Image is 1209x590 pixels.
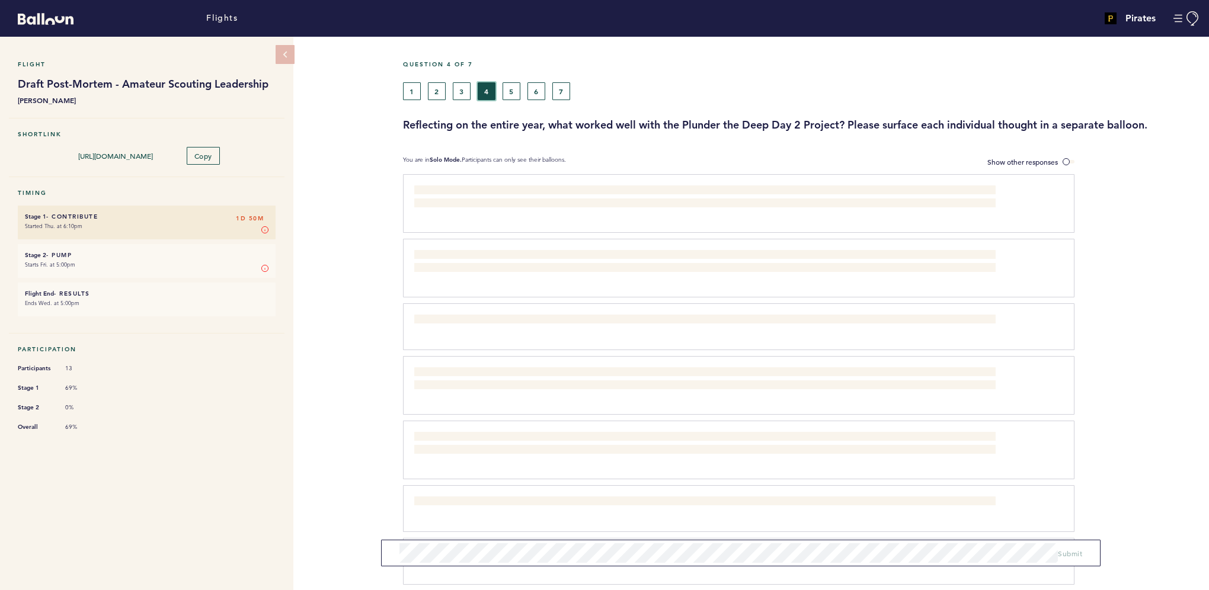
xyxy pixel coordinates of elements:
b: Solo Mode. [430,156,462,163]
h5: Question 4 of 7 [403,60,1200,68]
time: Starts Fri. at 5:00pm [25,261,75,268]
button: 5 [503,82,520,100]
span: 69% [65,384,101,392]
span: Stage 2 [18,402,53,413]
span: Show other responses [987,157,1058,166]
button: 7 [552,82,570,100]
span: Overall felt we were in a great position for mid to late day 2 through this project. Not sure the... [414,316,779,325]
span: Participants [18,363,53,374]
h5: Flight [18,60,276,68]
button: Manage Account [1173,11,1200,26]
h3: Reflecting on the entire year, what worked well with the Plunder the Deep Day 2 Project? Please s... [403,118,1200,132]
span: 13 [65,364,101,373]
button: 2 [428,82,446,100]
span: 0% [65,403,101,412]
h6: - Contribute [25,213,268,220]
span: 1D 50M [236,213,264,225]
span: 69% [65,423,101,431]
button: Copy [187,147,220,165]
h6: - Results [25,290,268,297]
button: 1 [403,82,421,100]
button: Submit [1058,547,1082,559]
h5: Participation [18,345,276,353]
h5: Shortlink [18,130,276,138]
h6: - Pump [25,251,268,259]
button: 4 [478,82,495,100]
button: 6 [527,82,545,100]
a: Balloon [9,12,73,24]
p: You are in Participants can only see their balloons. [403,156,566,168]
span: Overall [18,421,53,433]
a: Flights [206,12,238,25]
h1: Draft Post-Mortem - Amateur Scouting Leadership [18,77,276,91]
button: 3 [453,82,471,100]
small: Stage 1 [25,213,46,220]
span: The structure and the flow of information was really good. Area scouts set the foundation. Then t... [414,368,984,390]
small: Flight End [25,290,54,297]
span: Submit [1058,549,1082,558]
span: The collaborative process was exceptional. Beginning with the Are Scouts and then working through... [414,251,964,272]
span: Other departments that spent real time and effort into the process really helped paint a clearer ... [414,433,984,454]
span: Stage 1 [18,382,53,394]
h4: Pirates [1125,11,1156,25]
time: Ends Wed. at 5:00pm [25,299,79,307]
h5: Timing [18,189,276,197]
svg: Balloon [18,13,73,25]
time: Started Thu. at 6:10pm [25,222,82,230]
span: Copy [194,151,212,161]
small: Stage 2 [25,251,46,259]
b: [PERSON_NAME] [18,94,276,106]
span: What worked well is that other departments had a chance to review all names and have inputs prior... [414,187,980,208]
span: It gave our area scouts a chance to really make a mark. Individually and collectively [414,498,676,507]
